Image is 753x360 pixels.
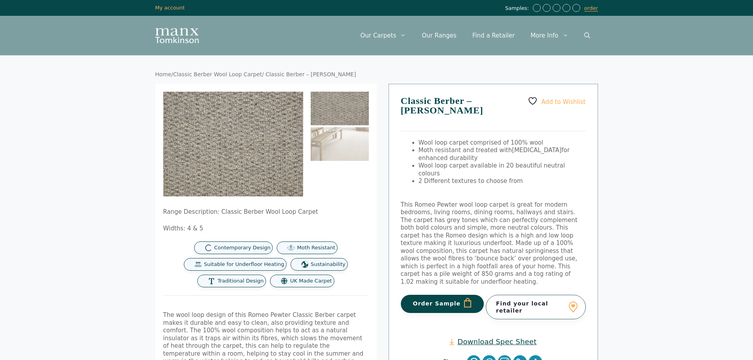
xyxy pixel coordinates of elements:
a: order [584,5,598,11]
nav: Breadcrumb [155,71,598,78]
span: Contemporary Design [214,245,271,251]
span: Suitable for Underfloor Heating [204,261,284,268]
a: Find your local retailer [486,295,586,319]
img: Classic Berber [311,127,369,161]
a: Download Spec Sheet [449,337,536,346]
a: Our Ranges [414,24,464,47]
span: for enhanced durability [419,147,570,162]
span: This Romeo Pewter wool loop carpet is great for modern bedrooms, living rooms, dining rooms, hall... [401,201,577,285]
span: UK Made Carpet [290,278,332,285]
a: Open Search Bar [576,24,598,47]
span: Moth resistant and treated with [419,147,512,154]
span: 2 Different textures to choose from [419,177,523,185]
a: Home [155,71,172,77]
h1: Classic Berber – [PERSON_NAME] [401,96,586,131]
span: [MEDICAL_DATA] [512,147,561,154]
span: Samples: [505,5,531,12]
span: Wool loop carpet available in 20 beautiful neutral colours [419,162,565,177]
a: Add to Wishlist [528,96,585,106]
a: Classic Berber Wool Loop Carpet [173,71,262,77]
a: More Info [523,24,576,47]
button: Order Sample [401,295,484,313]
span: Add to Wishlist [542,98,586,105]
span: Sustainability [311,261,345,268]
nav: Primary [353,24,598,47]
a: Find a Retailer [464,24,523,47]
a: Our Carpets [353,24,414,47]
p: Range Description: Classic Berber Wool Loop Carpet [163,208,369,216]
span: Traditional Design [217,278,264,285]
p: Widths: 4 & 5 [163,225,369,233]
a: My account [155,5,185,11]
img: Classic Berber Romeo Pewter [311,92,369,125]
span: Wool loop carpet comprised of 100% wool [419,139,544,146]
img: Manx Tomkinson [155,28,199,43]
span: Moth Resistant [297,245,335,251]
